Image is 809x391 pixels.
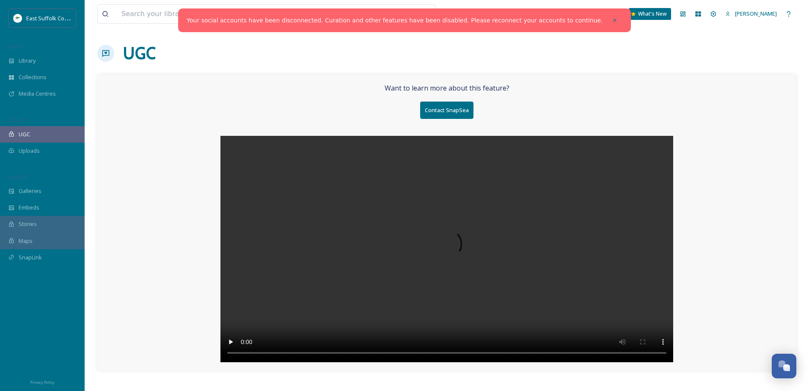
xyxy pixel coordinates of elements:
[123,41,156,66] a: UGC
[19,130,30,138] span: UGC
[26,14,76,22] span: East Suffolk Council
[19,57,36,65] span: Library
[19,253,42,262] span: SnapLink
[187,16,603,25] a: Your social accounts have been disconnected. Curation and other features have been disabled. Plea...
[382,6,431,22] a: View all files
[8,117,27,124] span: COLLECT
[19,237,33,245] span: Maps
[19,220,37,228] span: Stories
[30,377,55,387] a: Privacy Policy
[721,6,781,22] a: [PERSON_NAME]
[8,174,28,180] span: WIDGETS
[19,73,47,81] span: Collections
[385,83,509,93] span: Want to learn more about this feature?
[117,5,366,23] input: Search your library
[19,147,40,155] span: Uploads
[30,380,55,385] span: Privacy Policy
[19,187,41,195] span: Galleries
[19,204,39,212] span: Embeds
[19,90,56,98] span: Media Centres
[8,44,23,50] span: MEDIA
[772,354,796,378] button: Open Chat
[735,10,777,17] span: [PERSON_NAME]
[14,14,22,22] img: ESC%20Logo.png
[420,102,473,119] button: Contact SnapSea
[629,8,671,20] a: What's New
